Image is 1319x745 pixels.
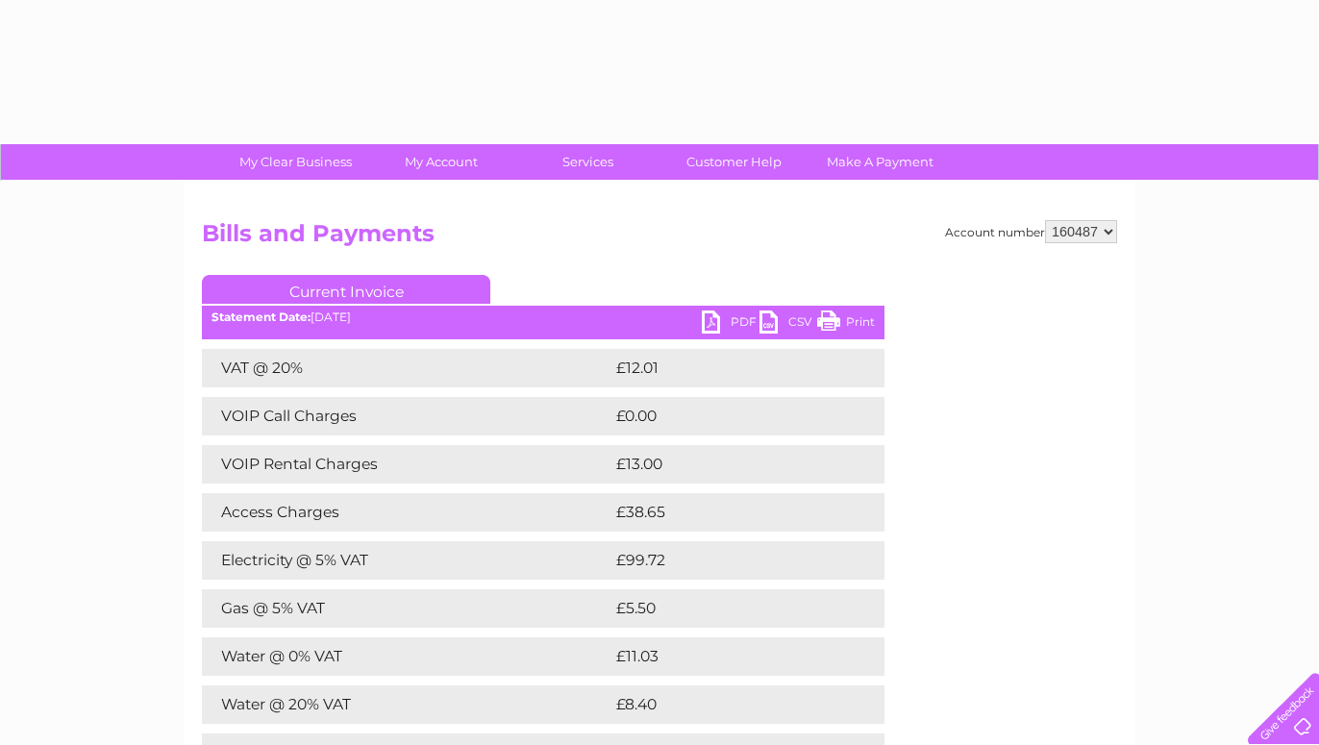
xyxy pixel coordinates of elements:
[611,541,846,580] td: £99.72
[702,310,759,338] a: PDF
[202,310,884,324] div: [DATE]
[611,685,840,724] td: £8.40
[611,493,846,532] td: £38.65
[202,685,611,724] td: Water @ 20% VAT
[202,637,611,676] td: Water @ 0% VAT
[611,589,839,628] td: £5.50
[362,144,521,180] a: My Account
[202,275,490,304] a: Current Invoice
[202,220,1117,257] h2: Bills and Payments
[801,144,959,180] a: Make A Payment
[759,310,817,338] a: CSV
[611,637,842,676] td: £11.03
[202,541,611,580] td: Electricity @ 5% VAT
[202,589,611,628] td: Gas @ 5% VAT
[611,349,842,387] td: £12.01
[202,349,611,387] td: VAT @ 20%
[202,445,611,484] td: VOIP Rental Charges
[611,397,840,435] td: £0.00
[655,144,813,180] a: Customer Help
[216,144,375,180] a: My Clear Business
[202,397,611,435] td: VOIP Call Charges
[945,220,1117,243] div: Account number
[212,310,311,324] b: Statement Date:
[611,445,844,484] td: £13.00
[202,493,611,532] td: Access Charges
[509,144,667,180] a: Services
[817,310,875,338] a: Print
